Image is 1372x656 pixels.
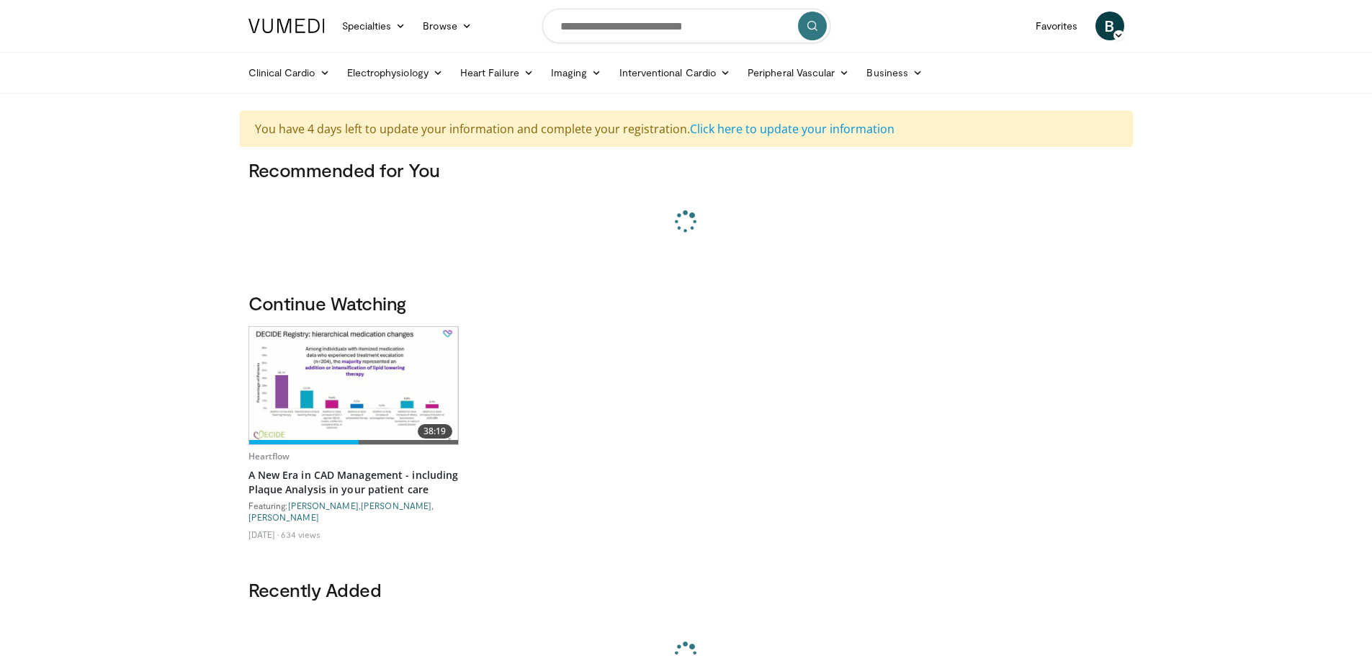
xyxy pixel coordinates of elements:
a: [PERSON_NAME] [248,512,319,522]
div: Featuring: , , [248,500,459,523]
img: 738d0e2d-290f-4d89-8861-908fb8b721dc.620x360_q85_upscale.jpg [249,327,458,444]
a: Clinical Cardio [240,58,338,87]
a: Peripheral Vascular [739,58,858,87]
a: Click here to update your information [690,121,895,137]
a: Specialties [333,12,415,40]
a: Heartflow [248,450,290,462]
input: Search topics, interventions [542,9,830,43]
a: Heart Failure [452,58,542,87]
a: Imaging [542,58,611,87]
a: Electrophysiology [338,58,452,87]
img: VuMedi Logo [248,19,325,33]
li: [DATE] [248,529,279,540]
span: 38:19 [418,424,452,439]
a: [PERSON_NAME] [288,500,359,511]
a: [PERSON_NAME] [361,500,431,511]
a: 38:19 [249,327,458,444]
a: Favorites [1027,12,1087,40]
a: B [1095,12,1124,40]
a: A New Era in CAD Management - including Plaque Analysis in your patient care [248,468,459,497]
h3: Continue Watching [248,292,1124,315]
a: Browse [414,12,480,40]
a: Interventional Cardio [611,58,740,87]
div: You have 4 days left to update your information and complete your registration. [240,111,1133,147]
h3: Recently Added [248,578,1124,601]
a: Business [858,58,931,87]
h3: Recommended for You [248,158,1124,181]
li: 634 views [281,529,320,540]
